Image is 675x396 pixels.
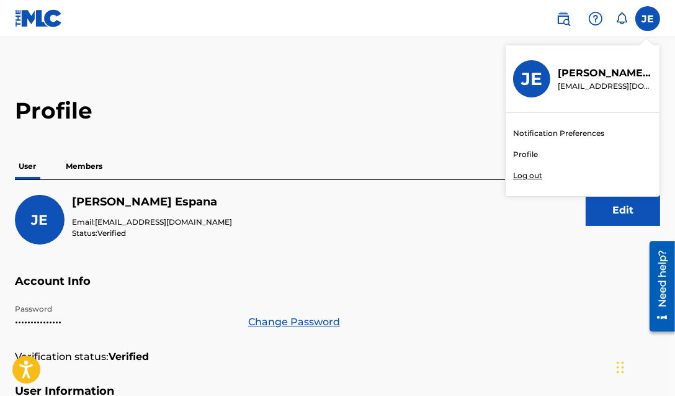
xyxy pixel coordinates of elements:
[15,9,63,27] img: MLC Logo
[72,228,232,239] p: Status:
[15,315,233,330] p: •••••••••••••••
[640,236,675,336] iframe: Resource Center
[15,304,233,315] p: Password
[15,153,40,179] p: User
[32,212,48,228] span: JE
[513,128,604,139] a: Notification Preferences
[15,274,660,304] h5: Account Info
[635,6,660,31] div: User Menu
[615,12,628,25] div: Notifications
[15,97,660,125] h2: Profile
[72,217,232,228] p: Email:
[558,66,652,81] p: Julio Espana
[551,6,576,31] a: Public Search
[97,228,126,238] span: Verified
[15,349,109,364] p: Verification status:
[558,81,652,92] p: prodhajo@gmail.com
[62,153,106,179] p: Members
[583,6,608,31] div: Help
[556,11,571,26] img: search
[613,336,675,396] iframe: Chat Widget
[588,11,603,26] img: help
[109,349,149,364] strong: Verified
[586,195,660,226] button: Edit
[248,315,340,330] a: Change Password
[513,149,538,160] a: Profile
[617,349,624,386] div: Drag
[95,217,232,227] span: [EMAIL_ADDRESS][DOMAIN_NAME]
[513,170,542,181] p: Log out
[72,195,232,209] h5: Julio Espana
[521,68,542,90] h3: JE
